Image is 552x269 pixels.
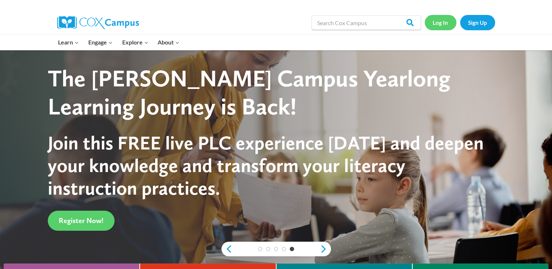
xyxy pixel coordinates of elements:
input: Search Cox Campus [312,15,421,30]
a: 5 [290,247,294,251]
a: 1 [258,247,262,251]
button: Child menu of About [153,35,184,50]
button: Child menu of Engage [84,35,117,50]
span: Register Now! [59,216,104,225]
a: Sign Up [460,15,495,30]
a: 2 [266,247,270,251]
nav: Secondary Navigation [425,15,495,30]
nav: Primary Navigation [54,35,184,50]
button: Child menu of Learn [54,35,84,50]
a: Register Now! [48,211,115,231]
a: Log In [425,15,456,30]
button: Child menu of Explore [117,35,153,50]
a: next [320,245,331,253]
a: previous [221,245,232,253]
a: 3 [274,247,278,251]
span: Join this FREE live PLC experience [DATE] and deepen your knowledge and transform your literacy i... [48,131,483,200]
div: The [PERSON_NAME] Campus Yearlong Learning Journey is Back! [48,65,490,121]
div: content slider buttons [221,242,331,256]
a: 4 [282,247,286,251]
img: Cox Campus [57,16,139,29]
